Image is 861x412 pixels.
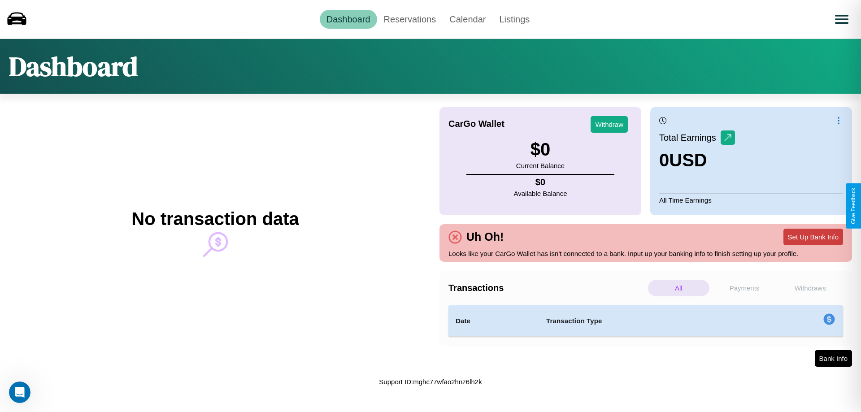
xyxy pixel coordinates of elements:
[514,187,567,199] p: Available Balance
[546,316,750,326] h4: Transaction Type
[659,130,721,146] p: Total Earnings
[9,382,30,403] iframe: Intercom live chat
[659,150,735,170] h3: 0 USD
[377,10,443,29] a: Reservations
[815,350,852,367] button: Bank Info
[829,7,854,32] button: Open menu
[379,376,482,388] p: Support ID: mghc77wfao2hnz6lh2k
[779,280,841,296] p: Withdraws
[591,116,628,133] button: Withdraw
[456,316,532,326] h4: Date
[514,177,567,187] h4: $ 0
[448,283,646,293] h4: Transactions
[448,119,504,129] h4: CarGo Wallet
[783,229,843,245] button: Set Up Bank Info
[448,305,843,337] table: simple table
[648,280,709,296] p: All
[850,188,857,224] div: Give Feedback
[492,10,536,29] a: Listings
[714,280,775,296] p: Payments
[9,48,138,85] h1: Dashboard
[516,139,565,160] h3: $ 0
[443,10,492,29] a: Calendar
[659,194,843,206] p: All Time Earnings
[320,10,377,29] a: Dashboard
[131,209,299,229] h2: No transaction data
[516,160,565,172] p: Current Balance
[462,230,508,243] h4: Uh Oh!
[448,247,843,260] p: Looks like your CarGo Wallet has isn't connected to a bank. Input up your banking info to finish ...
